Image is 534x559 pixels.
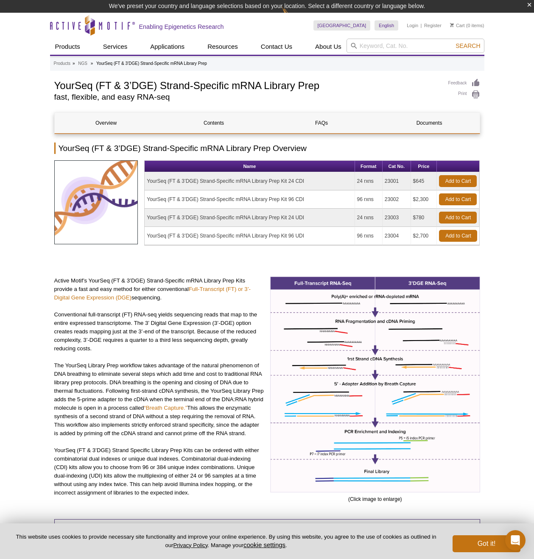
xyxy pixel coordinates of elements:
[383,227,411,245] td: 23004
[54,277,264,302] p: Active Motif’s YourSeq (FT & 3’DGE) Strand-Specific mRNA Library Prep Kits provide a fast and eas...
[355,190,383,209] td: 96 rxns
[145,39,190,55] a: Applications
[54,143,480,154] h2: YourSeq (FT & 3’DGE) Strand-Specific mRNA Library Prep Overview
[375,20,398,31] a: English
[270,277,480,492] img: YourSeq (FT & 3’DGE) Strand-Specific mRNA Library workflow
[14,533,439,549] p: This website uses cookies to provide necessary site functionality and improve your online experie...
[383,190,411,209] td: 23002
[448,78,480,88] a: Feedback
[439,193,477,205] a: Add to Cart
[407,22,418,28] a: Login
[54,361,264,438] p: The YourSeq Library Prep workflow takes advantage of the natural phenomenon of DNA breathing to e...
[145,161,355,172] th: Name
[453,535,520,552] button: Got it!
[439,212,477,224] a: Add to Cart
[98,39,133,55] a: Services
[439,230,477,242] a: Add to Cart
[424,22,442,28] a: Register
[456,42,480,49] span: Search
[450,22,465,28] a: Cart
[282,6,305,26] img: Change Here
[73,61,75,66] li: »
[54,446,264,497] p: YourSeq (FT & 3’DGE) Strand Specific Library Prep Kits can be ordered with either combinatorial d...
[439,175,477,187] a: Add to Cart
[173,542,207,548] a: Privacy Policy
[54,60,70,67] a: Products
[450,20,484,31] li: (0 items)
[270,277,480,505] div: (Click image to enlarge)
[96,61,207,66] li: YourSeq (FT & 3’DGE) Strand-Specific mRNA Library Prep
[383,172,411,190] td: 23001
[145,172,355,190] td: YourSeq (FT & 3’DGE) Strand-Specific mRNA Library Prep Kit 24 CDI
[383,209,411,227] td: 23003
[355,172,383,190] td: 24 rxns
[411,190,437,209] td: $2,300
[450,23,454,27] img: Your Cart
[453,42,483,50] button: Search
[411,172,437,190] td: $645
[270,113,373,133] a: FAQs
[50,39,85,55] a: Products
[256,39,297,55] a: Contact Us
[91,61,93,66] li: »
[162,113,266,133] a: Contents
[313,20,371,31] a: [GEOGRAPHIC_DATA]
[421,20,422,31] li: |
[78,60,87,67] a: NGS
[411,209,437,227] td: $780
[505,530,526,551] div: Open Intercom Messenger
[383,161,411,172] th: Cat No.
[355,227,383,245] td: 96 rxns
[202,39,243,55] a: Resources
[243,541,285,548] button: cookie settings
[139,23,224,31] h2: Enabling Epigenetics Research
[54,160,138,244] img: RNA-Seq Services
[310,39,347,55] a: About Us
[347,39,484,53] input: Keyword, Cat. No.
[54,310,264,353] p: Conventional full-transcript (FT) RNA-seq yields sequencing reads that map to the entire expresse...
[355,161,383,172] th: Format
[448,90,480,99] a: Print
[144,405,187,411] a: “Breath Capture.”
[145,190,355,209] td: YourSeq (FT & 3’DGE) Strand-Specific mRNA Library Prep Kit 96 CDI
[145,227,355,245] td: YourSeq (FT & 3’DGE) Strand-Specific mRNA Library Prep Kit 96 UDI
[54,93,440,101] h2: fast, flexible, and easy RNA-seq
[355,209,383,227] td: 24 rxns
[411,161,437,172] th: Price
[55,113,158,133] a: Overview
[145,209,355,227] td: YourSeq (FT & 3’DGE) Strand-Specific mRNA Library Prep Kit 24 UDI
[54,78,440,91] h1: YourSeq (FT & 3’DGE) Strand-Specific mRNA Library Prep
[378,113,481,133] a: Documents
[411,227,437,245] td: $2,700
